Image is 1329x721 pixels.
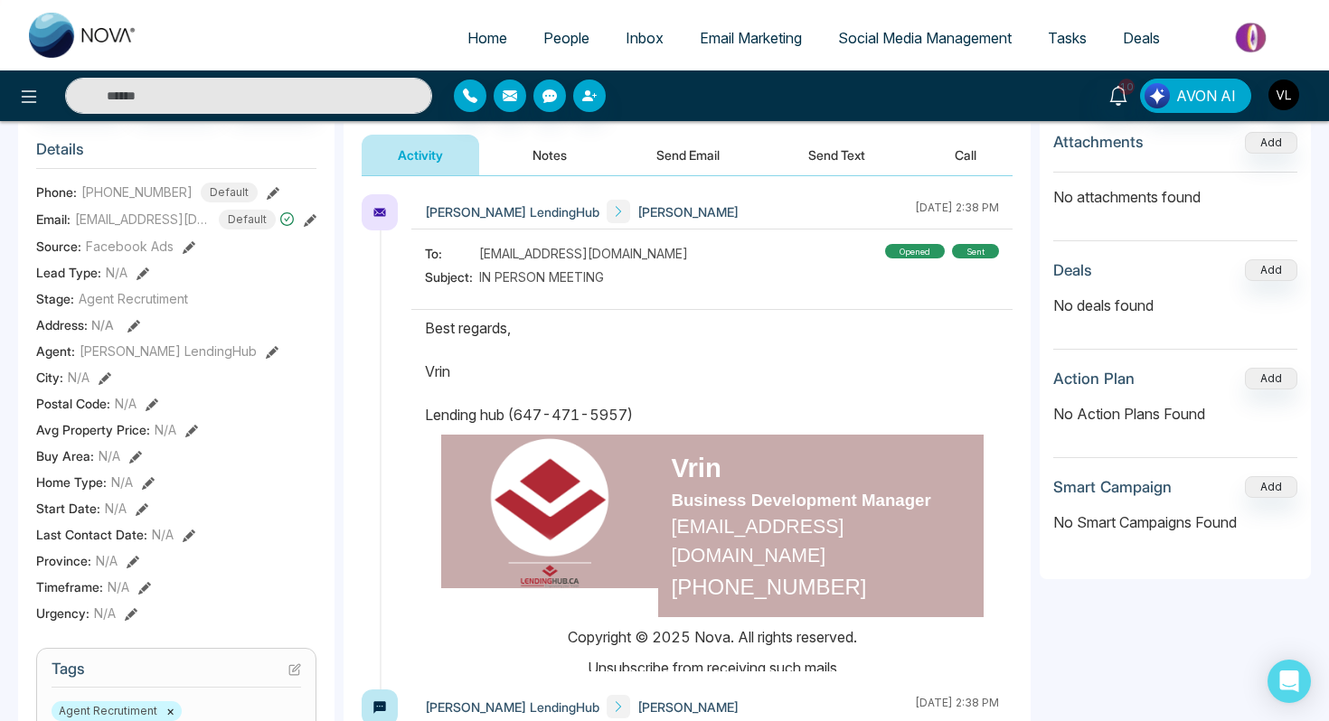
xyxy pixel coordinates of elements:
[1053,261,1092,279] h3: Deals
[75,210,211,229] span: [EMAIL_ADDRESS][DOMAIN_NAME]
[1053,173,1297,208] p: No attachments found
[36,551,91,570] span: Province :
[36,577,103,596] span: Timeframe :
[36,473,107,492] span: Home Type :
[1053,403,1297,425] p: No Action Plans Found
[36,237,81,256] span: Source:
[425,267,479,286] span: Subject:
[36,446,94,465] span: Buy Area :
[36,140,316,168] h3: Details
[52,660,301,688] h3: Tags
[36,499,100,518] span: Start Date :
[919,135,1013,175] button: Call
[1053,133,1144,151] h3: Attachments
[479,244,688,263] span: [EMAIL_ADDRESS][DOMAIN_NAME]
[36,394,110,413] span: Postal Code :
[1053,478,1172,496] h3: Smart Campaign
[36,210,71,229] span: Email:
[682,21,820,55] a: Email Marketing
[425,698,599,716] span: [PERSON_NAME] LendingHub
[52,701,182,721] span: Agent Recrutiment
[36,183,77,201] span: Phone:
[106,263,127,282] span: N/A
[115,394,137,413] span: N/A
[1053,370,1135,388] h3: Action Plan
[111,473,133,492] span: N/A
[36,368,63,387] span: City :
[1245,134,1297,149] span: Add
[219,210,276,229] span: Default
[201,183,258,202] span: Default
[620,135,756,175] button: Send Email
[1123,29,1160,47] span: Deals
[79,289,188,308] span: Agent Recrutiment
[29,13,137,58] img: Nova CRM Logo
[1245,368,1297,389] button: Add
[81,183,193,201] span: [PHONE_NUMBER]
[1105,21,1178,55] a: Deals
[1268,80,1299,110] img: User Avatar
[772,135,901,175] button: Send Text
[626,29,664,47] span: Inbox
[155,420,176,439] span: N/A
[86,237,174,256] span: Facebook Ads
[525,21,608,55] a: People
[1145,83,1170,108] img: Lead Flow
[496,135,603,175] button: Notes
[479,267,604,286] span: IN PERSON MEETING
[915,695,999,718] div: [DATE] 2:38 PM
[915,200,999,223] div: [DATE] 2:38 PM
[608,21,682,55] a: Inbox
[80,342,257,360] span: [PERSON_NAME] LendingHub
[1048,29,1087,47] span: Tasks
[36,263,101,282] span: Lead Type:
[820,21,1030,55] a: Social Media Management
[68,368,90,387] span: N/A
[543,29,589,47] span: People
[1053,295,1297,316] p: No deals found
[1176,85,1236,107] span: AVON AI
[36,342,75,360] span: Agent:
[96,551,118,570] span: N/A
[449,21,525,55] a: Home
[885,244,945,258] div: Opened
[91,317,114,332] span: N/A
[1118,79,1135,95] span: 10
[700,29,802,47] span: Email Marketing
[105,499,127,518] span: N/A
[99,446,120,465] span: N/A
[362,135,479,175] button: Activity
[1268,660,1311,703] div: Open Intercom Messenger
[36,420,150,439] span: Avg Property Price :
[1097,79,1140,110] a: 10
[36,315,114,334] span: Address:
[425,244,479,263] span: To:
[152,525,174,544] span: N/A
[36,525,147,544] span: Last Contact Date :
[36,604,90,623] span: Urgency :
[637,698,739,716] span: [PERSON_NAME]
[1245,476,1297,498] button: Add
[838,29,1012,47] span: Social Media Management
[952,244,999,258] div: sent
[425,202,599,221] span: [PERSON_NAME] LendingHub
[467,29,507,47] span: Home
[1053,511,1297,533] p: No Smart Campaigns Found
[166,703,174,719] button: ×
[1187,17,1318,58] img: Market-place.gif
[1030,21,1105,55] a: Tasks
[637,202,739,221] span: [PERSON_NAME]
[108,577,129,596] span: N/A
[1140,79,1251,113] button: AVON AI
[1245,132,1297,154] button: Add
[94,604,116,623] span: N/A
[1245,259,1297,281] button: Add
[36,289,74,308] span: Stage:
